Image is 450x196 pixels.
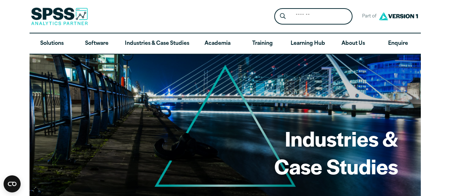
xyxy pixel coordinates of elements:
a: Solutions [30,33,74,54]
form: Site Header Search Form [274,8,353,25]
a: Learning Hub [285,33,331,54]
button: Search magnifying glass icon [276,10,289,23]
a: Enquire [376,33,420,54]
a: Training [240,33,285,54]
img: SPSS Analytics Partner [31,7,88,25]
img: Version1 Logo [377,10,420,23]
a: Industries & Case Studies [119,33,195,54]
a: About Us [331,33,376,54]
a: Software [74,33,119,54]
h1: Industries & Case Studies [274,125,398,180]
a: Academia [195,33,240,54]
svg: Search magnifying glass icon [280,13,286,19]
button: Open CMP widget [4,175,21,192]
nav: Desktop version of site main menu [30,33,421,54]
span: Part of [358,11,377,22]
